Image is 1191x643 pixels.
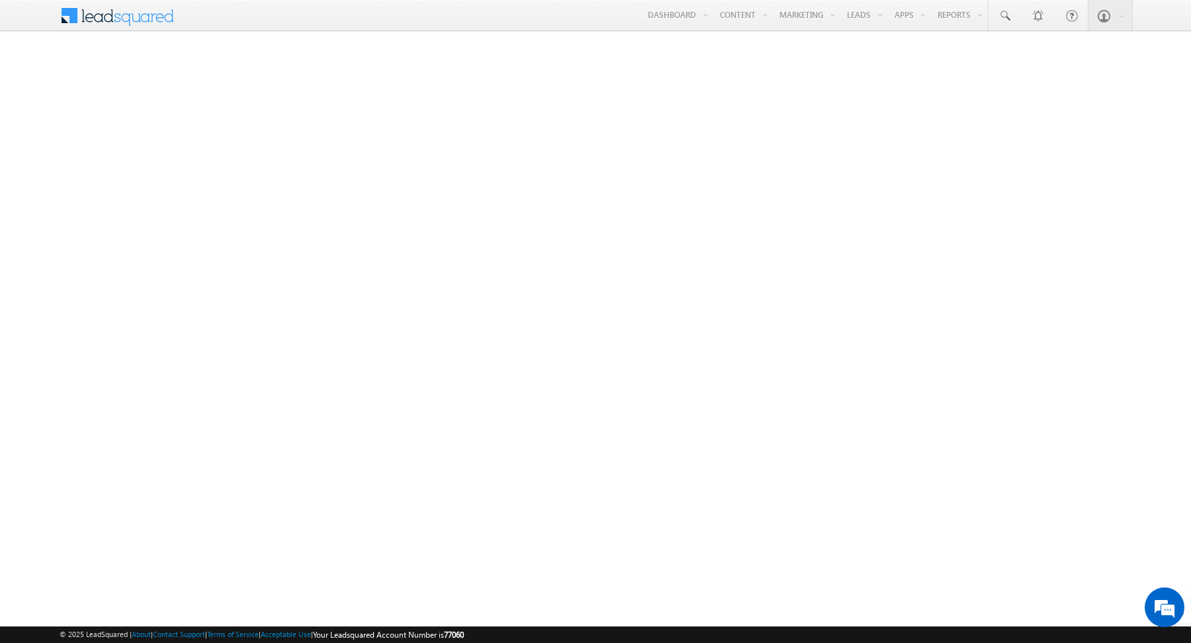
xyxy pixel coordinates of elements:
a: Contact Support [153,630,205,638]
a: Acceptable Use [261,630,311,638]
span: Your Leadsquared Account Number is [313,630,464,640]
a: Terms of Service [207,630,259,638]
span: 77060 [444,630,464,640]
span: © 2025 LeadSquared | | | | | [60,628,464,641]
a: About [132,630,151,638]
